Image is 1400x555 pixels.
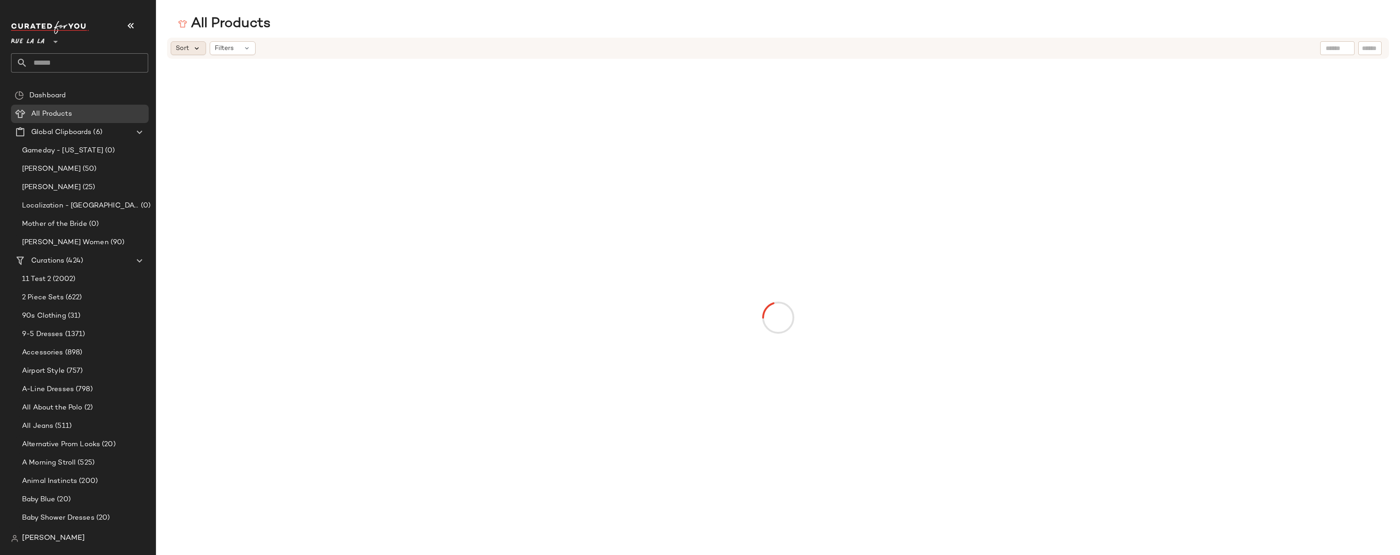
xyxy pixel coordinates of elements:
img: cfy_white_logo.C9jOOHJF.svg [11,21,89,34]
span: (6) [91,127,102,138]
span: A-Line Dresses [22,384,74,395]
span: All About the Polo [22,403,83,413]
span: (0) [87,219,99,230]
span: [PERSON_NAME] Women [22,237,109,248]
span: (0) [103,146,115,156]
span: Baby Shower Dresses [22,513,95,523]
span: 90s Clothing [22,311,66,321]
span: (622) [64,292,82,303]
span: (2) [83,403,93,413]
span: (424) [64,256,83,266]
span: (50) [81,164,97,174]
span: (0) [139,201,151,211]
span: (798) [74,384,93,395]
span: Sort [176,44,189,53]
span: (31) [66,311,81,321]
span: A Morning Stroll [22,458,76,468]
span: Rue La La [11,31,45,48]
span: Gameday - [US_STATE] [22,146,103,156]
span: (20) [100,439,116,450]
span: All Products [31,109,72,119]
span: [PERSON_NAME] [22,182,81,193]
span: [PERSON_NAME] [22,533,85,544]
span: Mother of the Bride [22,219,87,230]
span: (25) [81,182,95,193]
img: svg%3e [178,19,187,28]
img: svg%3e [11,535,18,542]
span: Curations [31,256,64,266]
span: Animal Instincts [22,476,77,487]
span: All Jeans [22,421,53,432]
span: Localization - [GEOGRAPHIC_DATA] [22,201,139,211]
span: Dashboard [29,90,66,101]
span: (511) [53,421,72,432]
span: Alternative Prom Looks [22,439,100,450]
span: Airport Style [22,366,65,376]
span: Baby Blue [22,494,55,505]
img: svg%3e [15,91,24,100]
span: (90) [109,237,125,248]
span: (20) [95,513,110,523]
span: Filters [215,44,234,53]
div: All Products [178,15,271,33]
span: (757) [65,366,83,376]
span: (525) [76,458,95,468]
span: 9-5 Dresses [22,329,63,340]
span: (20) [55,494,71,505]
span: Accessories [22,348,63,358]
span: (200) [77,476,98,487]
span: 2 Piece Sets [22,292,64,303]
span: (1371) [63,329,85,340]
span: Global Clipboards [31,127,91,138]
span: 11 Test 2 [22,274,51,285]
span: (898) [63,348,83,358]
span: [PERSON_NAME] [22,164,81,174]
span: (2002) [51,274,75,285]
